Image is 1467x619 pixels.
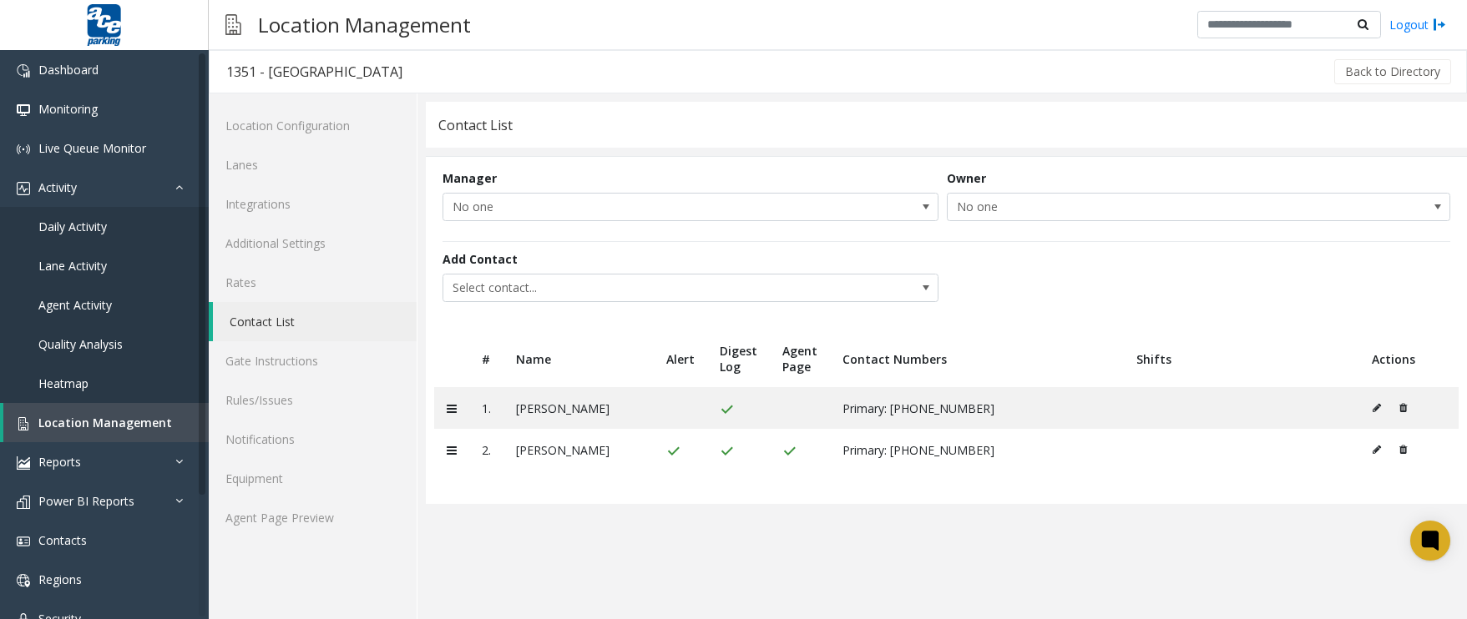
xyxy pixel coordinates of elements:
a: Rates [209,263,417,302]
th: Name [503,330,654,387]
a: Notifications [209,420,417,459]
th: Alert [654,330,707,387]
span: Agent Activity [38,297,112,313]
img: 'icon' [17,456,30,470]
img: 'icon' [17,143,30,156]
div: Contact List [438,114,513,136]
a: Gate Instructions [209,341,417,380]
a: Agent Page Preview [209,498,417,537]
span: Daily Activity [38,219,107,234]
img: 'icon' [17,496,30,509]
span: Select contact... [443,274,838,301]
span: Primary: [PHONE_NUMBER] [842,442,994,458]
a: Rules/Issues [209,380,417,420]
th: Agent Page [770,330,830,387]
th: # [469,330,503,387]
span: Regions [38,571,82,587]
th: Actions [1359,330,1459,387]
a: Location Management [3,403,209,442]
span: Contacts [38,532,87,548]
label: Add Contact [443,250,518,268]
span: Quality Analysis [38,336,123,352]
td: 2. [469,429,503,471]
img: pageIcon [225,4,241,45]
img: check [666,445,680,458]
th: Digest Log [707,330,770,387]
a: Contact List [213,302,417,341]
h3: Location Management [250,4,479,45]
td: [PERSON_NAME] [503,429,654,471]
td: [PERSON_NAME] [503,387,654,429]
span: Monitoring [38,101,98,117]
img: 'icon' [17,535,30,548]
img: 'icon' [17,417,30,430]
span: Heatmap [38,375,89,391]
label: Owner [947,169,986,187]
span: Location Management [38,415,172,430]
a: Equipment [209,459,417,498]
img: check [782,445,797,458]
span: Power BI Reports [38,493,134,509]
img: 'icon' [17,574,30,587]
img: 'icon' [17,64,30,78]
button: Back to Directory [1334,59,1451,84]
span: No one [443,194,838,220]
th: Shifts [1124,330,1360,387]
a: Logout [1389,16,1446,33]
img: check [720,403,734,416]
img: 'icon' [17,182,30,195]
span: Reports [38,454,81,470]
img: 'icon' [17,103,30,117]
label: Manager [443,169,497,187]
span: No one [948,194,1349,220]
span: Lane Activity [38,258,107,274]
a: Integrations [209,184,417,224]
img: check [720,445,734,458]
a: Additional Settings [209,224,417,263]
td: 1. [469,387,503,429]
span: Dashboard [38,62,99,78]
span: Activity [38,179,77,195]
th: Contact Numbers [830,330,1124,387]
a: Location Configuration [209,106,417,145]
span: Primary: [PHONE_NUMBER] [842,400,994,416]
span: Live Queue Monitor [38,140,146,156]
div: 1351 - [GEOGRAPHIC_DATA] [226,61,402,83]
a: Lanes [209,145,417,184]
img: logout [1433,16,1446,33]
